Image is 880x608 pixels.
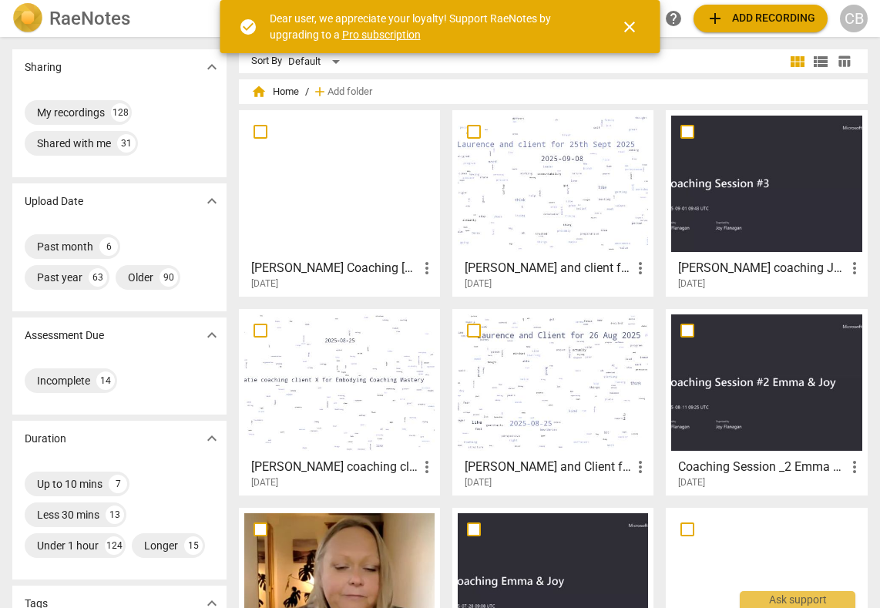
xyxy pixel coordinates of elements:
[251,277,278,291] span: [DATE]
[845,458,864,476] span: more_vert
[671,116,862,290] a: [PERSON_NAME] coaching Joy for [DATE][DATE]
[25,59,62,76] p: Sharing
[96,371,115,390] div: 14
[809,50,832,73] button: List view
[678,476,705,489] span: [DATE]
[788,52,807,71] span: view_module
[620,18,639,36] span: close
[342,29,421,41] a: Pro subscription
[144,538,178,553] div: Longer
[251,476,278,489] span: [DATE]
[200,190,223,213] button: Show more
[89,268,107,287] div: 63
[203,326,221,344] span: expand_more
[117,134,136,153] div: 31
[37,270,82,285] div: Past year
[678,277,705,291] span: [DATE]
[458,314,648,489] a: [PERSON_NAME] and Client for [DATE][DATE]
[786,50,809,73] button: Tile view
[465,259,631,277] h3: Laurence and client for 25th Sept 2025
[660,5,687,32] a: Help
[12,3,223,34] a: LogoRaeNotes
[128,270,153,285] div: Older
[251,458,418,476] h3: Katie coaching client X for Embodying Coaching Mastery
[203,192,221,210] span: expand_more
[845,259,864,277] span: more_vert
[671,314,862,489] a: Coaching Session _2 Emma & Joy for [DATE][DATE]
[251,55,282,67] div: Sort By
[837,54,851,69] span: table_chart
[678,458,845,476] h3: Coaching Session _2 Emma & Joy for 21st AUG
[200,55,223,79] button: Show more
[465,277,492,291] span: [DATE]
[270,11,593,42] div: Dear user, we appreciate your loyalty! Support RaeNotes by upgrading to a
[99,237,118,256] div: 6
[200,427,223,450] button: Show more
[288,49,345,74] div: Default
[811,52,830,71] span: view_list
[37,373,90,388] div: Incomplete
[239,18,257,36] span: check_circle
[37,239,93,254] div: Past month
[694,5,828,32] button: Upload
[25,328,104,344] p: Assessment Due
[312,84,327,99] span: add
[160,268,178,287] div: 90
[611,8,648,45] button: Close
[37,476,102,492] div: Up to 10 mins
[49,8,130,29] h2: RaeNotes
[678,259,845,277] h3: Emma coaching Joy for 8th September
[327,86,372,98] span: Add folder
[664,9,683,28] span: help
[106,506,124,524] div: 13
[631,259,650,277] span: more_vert
[37,538,99,553] div: Under 1 hour
[251,84,299,99] span: Home
[706,9,815,28] span: Add recording
[251,259,418,277] h3: Emma Sutherland Coaching Joy: ACC Performance Evaluation
[840,5,868,32] button: CB
[37,136,111,151] div: Shared with me
[184,536,203,555] div: 15
[244,116,435,290] a: [PERSON_NAME] Coaching [PERSON_NAME]: ACC Performance Evaluation[DATE]
[458,116,648,290] a: [PERSON_NAME] and client for [DATE][DATE]
[706,9,724,28] span: add
[251,84,267,99] span: home
[465,458,631,476] h3: Laurence and Client for 26 Aug 2025
[111,103,129,122] div: 128
[200,324,223,347] button: Show more
[244,314,435,489] a: [PERSON_NAME] coaching client X for Embodying Coaching Mastery[DATE]
[465,476,492,489] span: [DATE]
[37,507,99,522] div: Less 30 mins
[740,591,855,608] div: Ask support
[203,58,221,76] span: expand_more
[12,3,43,34] img: Logo
[418,259,436,277] span: more_vert
[305,86,309,98] span: /
[25,193,83,210] p: Upload Date
[25,431,66,447] p: Duration
[37,105,105,120] div: My recordings
[203,429,221,448] span: expand_more
[832,50,855,73] button: Table view
[109,475,127,493] div: 7
[631,458,650,476] span: more_vert
[105,536,123,555] div: 124
[418,458,436,476] span: more_vert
